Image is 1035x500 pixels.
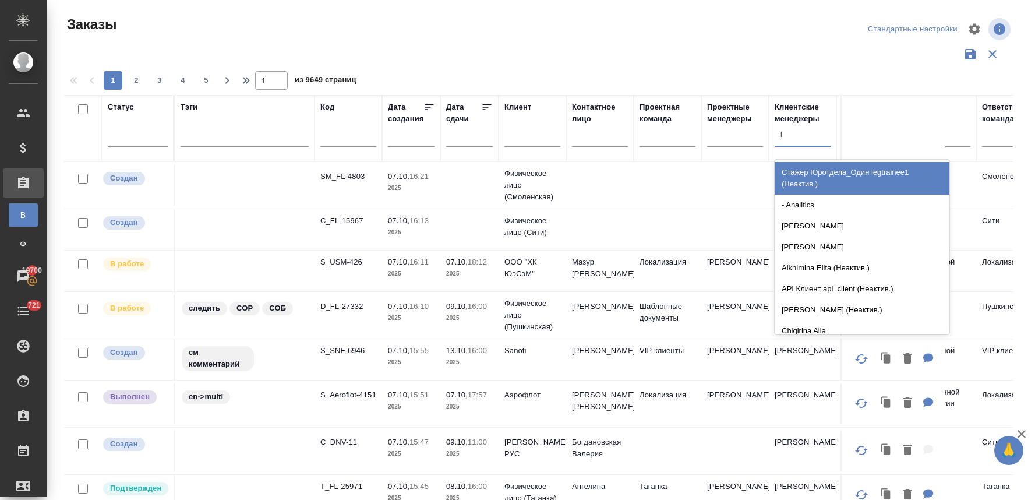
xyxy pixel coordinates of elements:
p: 2025 [446,448,493,460]
div: Выставляется автоматически при создании заказа [102,171,168,186]
td: Загородних Виктория [769,251,836,291]
p: 07.10, [446,258,468,266]
p: S_Aeroflot-4151 [320,389,376,401]
p: 2025 [388,268,435,280]
span: Настроить таблицу [960,15,988,43]
button: Для КМ: Safl-33053, S_Aeroflot-4151 [917,392,939,416]
span: Ф [15,238,32,250]
button: Клонировать [875,347,898,371]
p: 09.10, [446,302,468,311]
p: 2025 [446,268,493,280]
td: (TUP) Общество с ограниченной ответственностью «Технологии управления переводом» [836,381,976,427]
p: 2025 [388,448,435,460]
p: en->multi [189,391,223,403]
p: 07.10, [446,390,468,399]
a: В [9,203,38,227]
p: 2025 [446,312,493,324]
button: 🙏 [994,436,1023,465]
td: (МБ) ООО "Монблан" [836,431,976,471]
div: Выставляет ПМ после сдачи и проведения начислений. Последний этап для ПМа [102,389,168,405]
p: 08.10, [446,482,468,491]
span: из 9649 страниц [295,73,356,90]
p: 07.10, [388,346,409,355]
p: 11:00 [468,438,487,446]
td: [PERSON_NAME] [769,383,836,424]
p: следить [189,302,220,314]
button: Обновить [847,389,875,417]
div: API Клиент api_client (Неактив.) [775,279,949,300]
div: Дата сдачи [446,101,481,125]
td: Локализация [634,383,701,424]
p: 2025 [388,182,435,194]
p: 15:55 [409,346,429,355]
p: 2025 [446,357,493,368]
div: Проектная команда [640,101,695,125]
p: 17:57 [468,390,487,399]
div: Клиент [504,101,531,113]
div: Выставляется автоматически при создании заказа [102,345,168,361]
p: Создан [110,347,138,358]
p: 13.10, [446,346,468,355]
td: [PERSON_NAME] [566,339,634,380]
td: [PERSON_NAME] [769,209,836,250]
span: 4 [174,75,192,86]
td: [PERSON_NAME] [PERSON_NAME] [566,383,634,424]
td: [PERSON_NAME] [566,295,634,336]
p: 16:10 [409,302,429,311]
p: СОБ [269,302,286,314]
p: 16:21 [409,172,429,181]
button: Сохранить фильтры [959,43,981,65]
span: Заказы [64,15,116,34]
td: [PERSON_NAME] [701,383,769,424]
td: Богдановская Валерия [566,431,634,471]
div: см комментарий [181,345,309,372]
p: 16:00 [468,482,487,491]
p: Sanofi [504,345,560,357]
p: 15:45 [409,482,429,491]
p: 16:11 [409,258,429,266]
a: Ф [9,233,38,256]
a: 19700 [3,262,44,291]
span: 2 [127,75,146,86]
p: C_FL-15967 [320,215,376,227]
p: 16:00 [468,302,487,311]
p: Физическое лицо (Смоленская) [504,168,560,203]
div: Выставляет ПМ после принятия заказа от КМа [102,256,168,272]
div: Контактное лицо [572,101,628,125]
div: Выставляется автоматически при создании заказа [102,215,168,231]
p: 07.10, [388,258,409,266]
td: [PERSON_NAME] [701,251,769,291]
button: 2 [127,71,146,90]
p: В работе [110,258,144,270]
div: [PERSON_NAME] [775,216,949,237]
p: 09.10, [446,438,468,446]
p: 07.10, [388,482,409,491]
span: 19700 [15,265,49,276]
div: Код [320,101,334,113]
p: Физическое лицо (Сити) [504,215,560,238]
button: 4 [174,71,192,90]
p: SM_FL-4803 [320,171,376,182]
p: 07.10, [388,302,409,311]
p: 2025 [388,227,435,238]
div: - Analitics [775,195,949,216]
a: 721 [3,297,44,326]
button: Обновить [847,345,875,373]
p: 16:13 [409,216,429,225]
p: ООО "ХК ЮэСэМ" [504,256,560,280]
button: 3 [150,71,169,90]
p: 2025 [388,312,435,324]
div: Клиентские менеджеры [775,101,831,125]
td: (AU) Общество с ограниченной ответственностью "АЛС" [836,339,976,380]
button: Сбросить фильтры [981,43,1004,65]
p: Выполнен [110,391,150,403]
div: Статус [108,101,134,113]
p: [PERSON_NAME] РУС [504,436,560,460]
button: Удалить [898,439,917,463]
p: 2025 [388,401,435,413]
div: Проектные менеджеры [707,101,763,125]
td: [PERSON_NAME] [769,295,836,336]
div: Тэги [181,101,197,113]
p: 07.10, [388,216,409,225]
button: 5 [197,71,216,90]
